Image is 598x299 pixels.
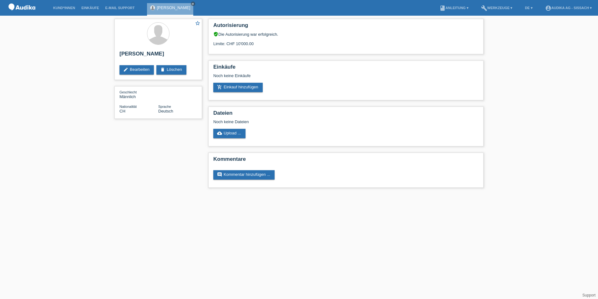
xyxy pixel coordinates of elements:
[156,65,186,75] a: deleteLöschen
[436,6,472,10] a: bookAnleitung ▾
[158,109,173,113] span: Deutsch
[542,6,595,10] a: account_circleAudika AG - Sissach ▾
[6,12,38,17] a: POS — MF Group
[102,6,138,10] a: E-Mail Support
[78,6,102,10] a: Einkäufe
[191,2,195,6] a: close
[522,6,535,10] a: DE ▾
[481,5,487,11] i: build
[158,105,171,108] span: Sprache
[119,105,137,108] span: Nationalität
[582,293,595,297] a: Support
[213,73,479,83] div: Noch keine Einkäufe
[213,110,479,119] h2: Dateien
[213,37,479,46] div: Limite: CHF 10'000.00
[545,5,551,11] i: account_circle
[478,6,516,10] a: buildWerkzeuge ▾
[213,32,218,37] i: verified_user
[191,2,195,5] i: close
[119,51,197,60] h2: [PERSON_NAME]
[217,172,222,177] i: comment
[119,90,137,94] span: Geschlecht
[119,109,125,113] span: Schweiz
[119,90,158,99] div: Männlich
[213,156,479,165] h2: Kommentare
[157,5,190,10] a: [PERSON_NAME]
[213,32,479,37] div: Die Autorisierung war erfolgreich.
[50,6,78,10] a: Kund*innen
[213,119,404,124] div: Noch keine Dateien
[160,67,165,72] i: delete
[217,131,222,136] i: cloud_upload
[213,22,479,32] h2: Autorisierung
[213,170,275,180] a: commentKommentar hinzufügen ...
[213,64,479,73] h2: Einkäufe
[217,85,222,90] i: add_shopping_cart
[439,5,446,11] i: book
[195,20,200,27] a: star_border
[213,83,263,92] a: add_shopping_cartEinkauf hinzufügen
[213,129,246,138] a: cloud_uploadUpload ...
[119,65,154,75] a: editBearbeiten
[195,20,200,26] i: star_border
[123,67,128,72] i: edit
